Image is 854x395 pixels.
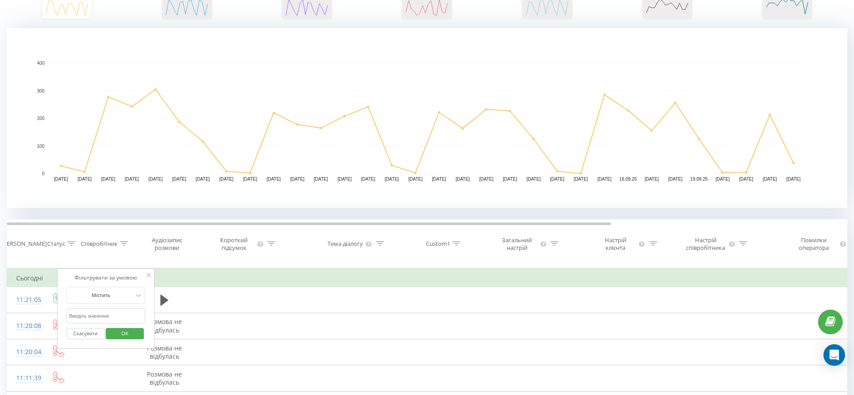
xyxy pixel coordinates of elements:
[37,61,44,66] text: 400
[645,177,659,182] text: [DATE]
[37,144,44,149] text: 100
[37,89,44,93] text: 300
[690,177,708,182] text: 19.09.25
[145,236,189,252] div: Аудіозапис розмови
[432,177,447,182] text: [DATE]
[786,177,801,182] text: [DATE]
[147,370,182,386] span: Розмова не відбулась
[47,240,65,248] div: Статус
[619,177,637,182] text: 16.09.25
[147,344,182,360] span: Розмова не відбулась
[16,291,34,309] div: 11:21:05
[54,177,68,182] text: [DATE]
[148,177,163,182] text: [DATE]
[16,369,34,387] div: 11:11:39
[716,177,730,182] text: [DATE]
[550,177,565,182] text: [DATE]
[125,177,139,182] text: [DATE]
[66,273,146,282] div: Фільтрувати за умовою
[479,177,494,182] text: [DATE]
[361,177,376,182] text: [DATE]
[7,28,847,208] svg: A chart.
[408,177,423,182] text: [DATE]
[81,240,118,248] div: Співробітник
[101,177,115,182] text: [DATE]
[763,177,777,182] text: [DATE]
[337,177,352,182] text: [DATE]
[212,236,256,252] div: Короткий підсумок
[196,177,210,182] text: [DATE]
[42,171,44,176] text: 0
[426,240,450,248] div: Custom1
[739,177,753,182] text: [DATE]
[290,177,305,182] text: [DATE]
[594,236,636,252] div: Настрій клієнта
[37,116,44,121] text: 200
[147,317,182,334] span: Розмова не відбулась
[823,344,845,366] div: Open Intercom Messenger
[314,177,328,182] text: [DATE]
[106,328,144,339] button: OK
[385,177,399,182] text: [DATE]
[172,177,186,182] text: [DATE]
[789,236,838,252] div: Помилки оператора
[78,177,92,182] text: [DATE]
[243,177,257,182] text: [DATE]
[219,177,234,182] text: [DATE]
[574,177,588,182] text: [DATE]
[496,236,539,252] div: Загальний настрій
[1,240,47,248] div: [PERSON_NAME]
[327,240,363,248] div: Тема діалогу
[527,177,541,182] text: [DATE]
[684,236,727,252] div: Настрій співробітника
[266,177,281,182] text: [DATE]
[668,177,682,182] text: [DATE]
[16,343,34,361] div: 11:20:04
[66,328,105,339] button: Скасувати
[503,177,517,182] text: [DATE]
[112,326,137,340] span: OK
[597,177,612,182] text: [DATE]
[456,177,470,182] text: [DATE]
[66,308,146,324] input: Введіть значення
[16,317,34,335] div: 11:20:08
